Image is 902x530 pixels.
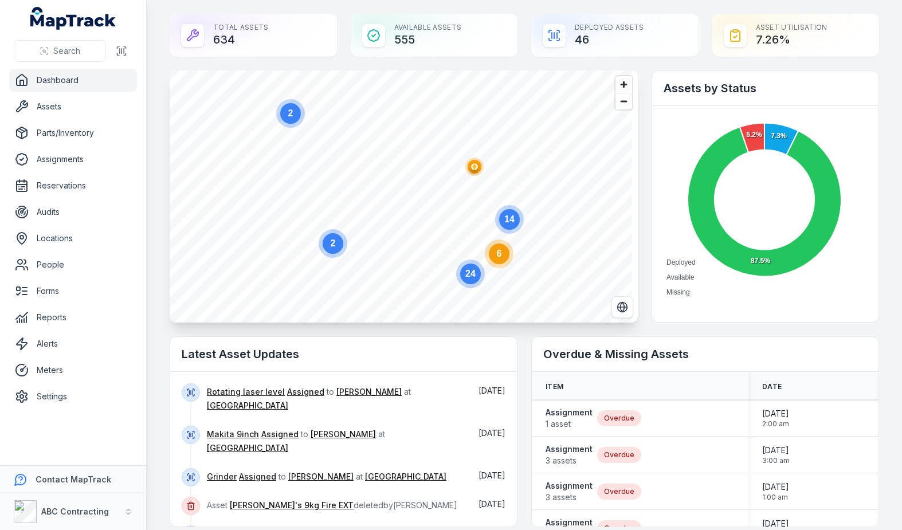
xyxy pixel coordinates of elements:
button: Zoom in [615,76,632,93]
a: [PERSON_NAME] [336,386,402,398]
a: MapTrack [30,7,116,30]
a: Reservations [9,174,137,197]
strong: Assignment [546,517,593,528]
a: People [9,253,137,276]
a: Forms [9,280,137,303]
strong: Assignment [546,407,593,418]
time: 15/10/2025, 3:30:22 pm [479,428,505,438]
a: [PERSON_NAME] [288,471,354,482]
strong: Assignment [546,443,593,455]
a: Assignments [9,148,137,171]
a: Reports [9,306,137,329]
canvas: Map [170,70,632,323]
a: Assigned [239,471,276,482]
time: 15/10/2025, 3:30:22 pm [479,470,505,480]
button: Zoom out [615,93,632,109]
a: [PERSON_NAME]'s 9kg Fire EXT [230,500,354,511]
strong: Contact MapTrack [36,474,111,484]
a: Assigned [261,429,299,440]
div: Overdue [597,484,641,500]
span: [DATE] [762,445,790,456]
a: Dashboard [9,69,137,92]
text: 6 [497,249,502,258]
time: 31/08/2024, 2:00:00 am [762,408,789,429]
text: 2 [288,108,293,118]
text: 24 [465,269,476,278]
a: Rotating laser level [207,386,285,398]
a: [GEOGRAPHIC_DATA] [207,400,288,411]
span: Available [666,273,694,281]
a: Alerts [9,332,137,355]
strong: ABC Contracting [41,507,109,516]
text: 14 [504,214,515,224]
h2: Latest Asset Updates [182,346,505,362]
a: [PERSON_NAME] [311,429,376,440]
a: Assignment3 assets [546,443,593,466]
div: Overdue [597,447,641,463]
span: to at [207,472,446,481]
span: [DATE] [762,481,789,493]
span: Item [546,382,563,391]
span: 3:00 am [762,456,790,465]
span: 3 assets [546,455,593,466]
span: to at [207,387,411,410]
button: Search [14,40,106,62]
button: Switch to Satellite View [611,296,633,318]
time: 30/11/2024, 3:00:00 am [762,445,790,465]
a: Audits [9,201,137,223]
a: Meters [9,359,137,382]
span: 3 assets [546,492,593,503]
span: [DATE] [479,428,505,438]
span: Asset deleted by [PERSON_NAME] [207,500,457,510]
a: Settings [9,385,137,408]
time: 15/10/2025, 9:31:05 am [479,499,505,509]
a: Makita 9inch [207,429,259,440]
time: 15/10/2025, 3:30:22 pm [479,386,505,395]
span: [DATE] [479,499,505,509]
span: [DATE] [479,470,505,480]
span: to at [207,429,385,453]
a: Parts/Inventory [9,121,137,144]
h2: Assets by Status [664,80,867,96]
a: Assets [9,95,137,118]
span: Search [53,45,80,57]
text: 2 [331,238,336,248]
span: [DATE] [479,386,505,395]
span: [DATE] [762,408,789,419]
a: Locations [9,227,137,250]
span: 2:00 am [762,419,789,429]
span: [DATE] [762,518,789,529]
a: [GEOGRAPHIC_DATA] [365,471,446,482]
a: Assigned [287,386,324,398]
a: [GEOGRAPHIC_DATA] [207,442,288,454]
div: Overdue [597,410,641,426]
a: Assignment3 assets [546,480,593,503]
time: 31/01/2025, 1:00:00 am [762,481,789,502]
a: Grinder [207,471,237,482]
span: Deployed [666,258,696,266]
span: Date [762,382,782,391]
span: 1 asset [546,418,593,430]
strong: Assignment [546,480,593,492]
h2: Overdue & Missing Assets [543,346,867,362]
span: Missing [666,288,690,296]
span: 1:00 am [762,493,789,502]
a: Assignment1 asset [546,407,593,430]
